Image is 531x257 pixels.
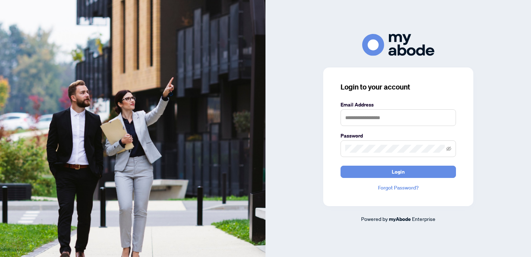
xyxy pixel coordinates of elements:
[412,215,435,222] span: Enterprise
[341,184,456,192] a: Forgot Password?
[389,215,411,223] a: myAbode
[446,146,451,151] span: eye-invisible
[341,101,456,109] label: Email Address
[341,166,456,178] button: Login
[341,132,456,140] label: Password
[392,166,405,178] span: Login
[361,215,388,222] span: Powered by
[341,82,456,92] h3: Login to your account
[362,34,434,56] img: ma-logo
